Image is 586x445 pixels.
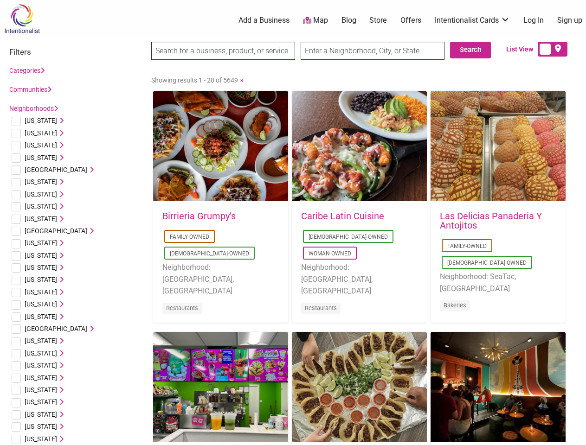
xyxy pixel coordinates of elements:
[162,210,236,222] a: Birrieria Grumpy’s
[9,47,142,57] h3: Filters
[450,42,491,58] button: Search
[309,250,351,257] a: Woman-Owned
[166,305,198,311] a: Restaurants
[301,261,418,297] li: Neighborhood: [GEOGRAPHIC_DATA], [GEOGRAPHIC_DATA]
[25,191,57,198] span: [US_STATE]
[25,203,57,210] span: [US_STATE]
[303,15,328,26] a: Map
[440,210,542,231] a: Las Delicias Panaderia Y Antojitos
[25,141,57,149] span: [US_STATE]
[301,210,384,222] a: Caribe Latin Cuisine
[25,362,57,369] span: [US_STATE]
[151,76,238,84] span: Showing results 1 - 20 of 5649
[301,42,444,60] input: Enter a Neighborhood, City, or State
[523,15,544,25] a: Log In
[238,15,290,25] a: Add a Business
[9,105,58,112] a: Neighborhoods
[25,154,57,161] span: [US_STATE]
[557,15,582,25] a: Sign up
[25,325,87,332] span: [GEOGRAPHIC_DATA]
[25,350,57,357] span: [US_STATE]
[151,42,295,60] input: Search for a business, product, or service
[506,44,538,54] span: List View
[400,15,421,25] a: Offers
[25,178,57,185] span: [US_STATE]
[309,234,388,240] a: [DEMOGRAPHIC_DATA]-Owned
[170,234,209,240] a: Family-Owned
[25,337,57,344] span: [US_STATE]
[162,261,279,297] li: Neighborhood: [GEOGRAPHIC_DATA], [GEOGRAPHIC_DATA]
[25,276,57,283] span: [US_STATE]
[25,117,57,124] span: [US_STATE]
[435,15,510,25] a: Intentionalist Cards
[447,260,527,266] a: [DEMOGRAPHIC_DATA]-Owned
[9,67,45,74] a: Categories
[25,374,57,381] span: [US_STATE]
[25,386,57,394] span: [US_STATE]
[25,264,57,271] span: [US_STATE]
[341,15,356,25] a: Blog
[25,288,57,296] span: [US_STATE]
[25,435,57,443] span: [US_STATE]
[25,227,87,235] span: [GEOGRAPHIC_DATA]
[25,252,57,259] span: [US_STATE]
[240,75,244,84] a: »
[170,250,249,257] a: [DEMOGRAPHIC_DATA]-Owned
[9,86,52,93] a: Communities
[25,215,57,222] span: [US_STATE]
[447,243,487,249] a: Family-Owned
[369,15,387,25] a: Store
[305,305,337,311] a: Restaurants
[440,271,556,294] li: Neighborhood: SeaTac, [GEOGRAPHIC_DATA]
[25,300,57,308] span: [US_STATE]
[25,411,57,418] span: [US_STATE]
[25,313,57,320] span: [US_STATE]
[25,166,87,173] span: [GEOGRAPHIC_DATA]
[444,302,466,309] a: Bakeries
[25,423,57,430] span: [US_STATE]
[25,239,57,247] span: [US_STATE]
[25,398,57,406] span: [US_STATE]
[25,129,57,137] span: [US_STATE]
